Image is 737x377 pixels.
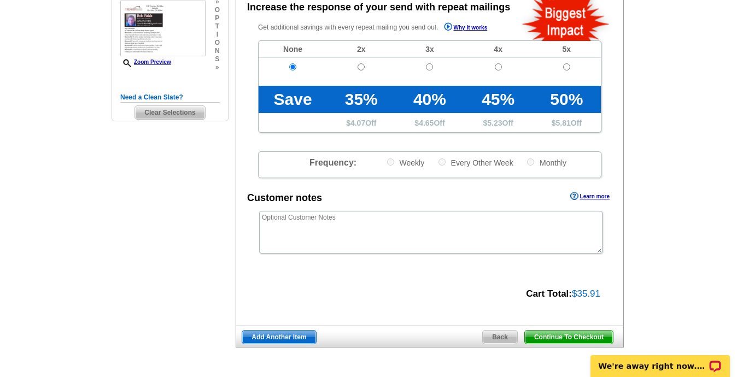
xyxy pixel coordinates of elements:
[395,41,464,58] td: 3x
[327,113,395,132] td: $ Off
[526,288,572,299] strong: Cart Total:
[395,86,464,113] td: 40%
[464,86,533,113] td: 45%
[120,59,171,65] a: Zoom Preview
[556,119,571,127] span: 5.81
[309,158,356,167] span: Frequency:
[215,22,220,31] span: t
[437,157,513,168] label: Every Other Week
[215,31,220,39] span: i
[438,158,446,166] input: Every Other Week
[483,331,517,344] span: Back
[395,113,464,132] td: $ Off
[215,63,220,72] span: »
[444,22,488,34] a: Why it works
[215,14,220,22] span: p
[120,1,206,57] img: small-thumb.jpg
[533,41,601,58] td: 5x
[572,288,600,299] span: $35.91
[464,41,533,58] td: 4x
[533,86,601,113] td: 50%
[327,86,395,113] td: 35%
[419,119,434,127] span: 4.65
[215,47,220,55] span: n
[525,331,613,344] span: Continue To Checkout
[247,191,322,205] div: Customer notes
[242,331,315,344] span: Add Another Item
[464,113,533,132] td: $ Off
[350,119,365,127] span: 4.07
[259,86,327,113] td: Save
[387,158,394,166] input: Weekly
[120,92,220,103] h5: Need a Clean Slate?
[259,41,327,58] td: None
[327,41,395,58] td: 2x
[583,343,737,377] iframe: LiveChat chat widget
[533,113,601,132] td: $ Off
[215,55,220,63] span: s
[487,119,502,127] span: 5.23
[482,330,518,344] a: Back
[258,21,511,34] p: Get additional savings with every repeat mailing you send out.
[527,158,534,166] input: Monthly
[386,157,425,168] label: Weekly
[215,6,220,14] span: o
[135,106,204,119] span: Clear Selections
[570,192,610,201] a: Learn more
[526,157,566,168] label: Monthly
[215,39,220,47] span: o
[242,330,316,344] a: Add Another Item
